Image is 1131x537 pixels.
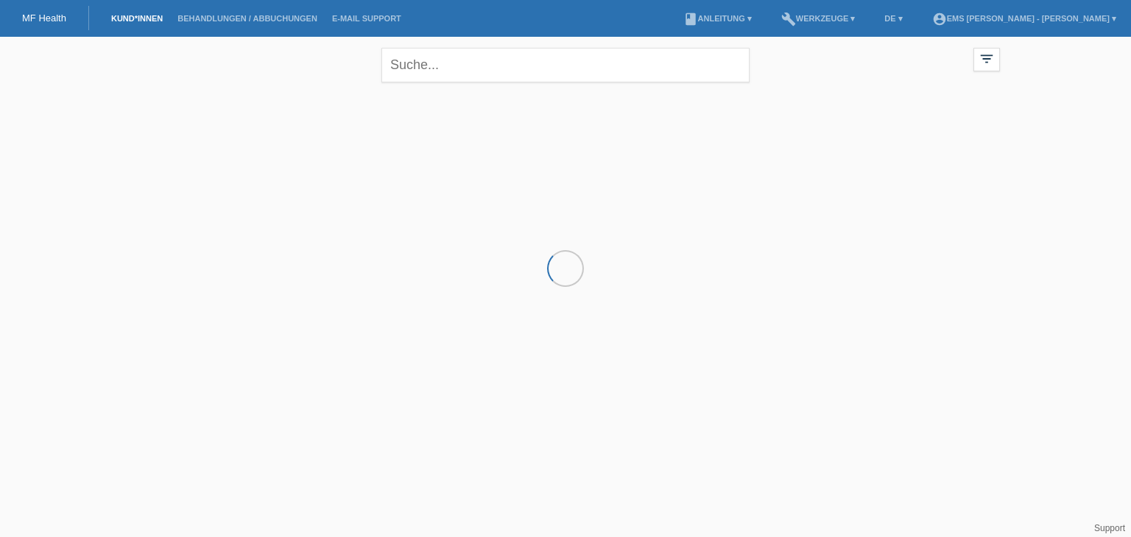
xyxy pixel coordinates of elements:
[932,12,947,26] i: account_circle
[676,14,759,23] a: bookAnleitung ▾
[170,14,325,23] a: Behandlungen / Abbuchungen
[325,14,409,23] a: E-Mail Support
[381,48,750,82] input: Suche...
[781,12,796,26] i: build
[925,14,1124,23] a: account_circleEMS [PERSON_NAME] - [PERSON_NAME] ▾
[979,51,995,67] i: filter_list
[1094,523,1125,533] a: Support
[877,14,909,23] a: DE ▾
[683,12,698,26] i: book
[774,14,863,23] a: buildWerkzeuge ▾
[22,13,66,24] a: MF Health
[104,14,170,23] a: Kund*innen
